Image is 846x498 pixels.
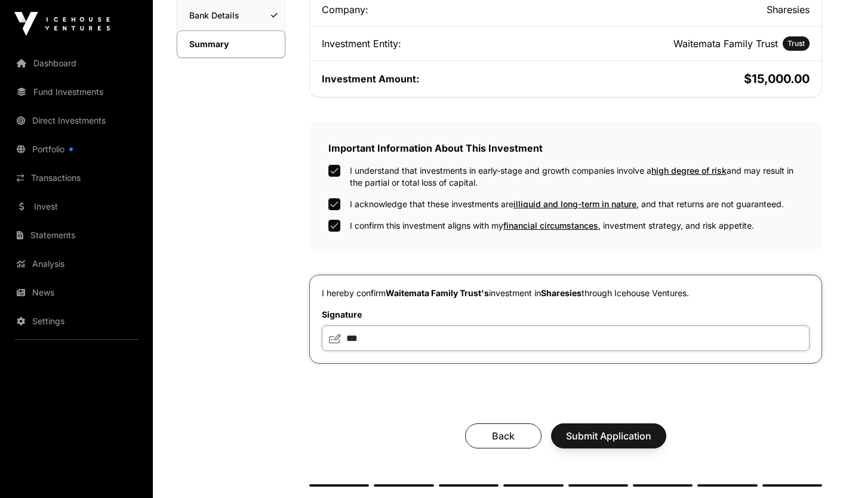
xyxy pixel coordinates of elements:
a: Dashboard [10,50,143,76]
a: Transactions [10,165,143,191]
label: I acknowledge that these investments are , and that returns are not guaranteed. [350,198,784,210]
a: Settings [10,308,143,334]
div: Company: [322,2,564,17]
a: Portfolio [10,136,143,162]
a: Direct Investments [10,107,143,134]
h2: $15,000.00 [568,70,810,87]
button: Back [465,423,542,448]
a: Fund Investments [10,79,143,105]
a: Analysis [10,251,143,277]
a: News [10,279,143,306]
a: Summary [177,30,285,58]
span: Waitemata Family Trust's [386,288,489,298]
a: Statements [10,222,143,248]
p: I hereby confirm investment in through Icehouse Ventures. [322,287,810,299]
span: illiquid and long-term in nature [513,199,636,209]
label: I understand that investments in early-stage and growth companies involve a and may result in the... [350,165,803,189]
div: Investment Entity: [322,36,564,51]
h2: Important Information About This Investment [328,141,803,155]
span: Submit Application [566,429,651,443]
a: Invest [10,193,143,220]
a: Bank Details [177,2,285,29]
span: Sharesies [541,288,582,298]
label: I confirm this investment aligns with my , investment strategy, and risk appetite. [350,220,754,232]
span: financial circumstances [503,220,598,230]
label: Signature [322,309,810,321]
span: Investment Amount: [322,73,419,85]
span: high degree of risk [651,165,727,176]
img: Icehouse Ventures Logo [14,12,110,36]
iframe: Chat Widget [786,441,846,498]
h2: Waitemata Family Trust [673,36,778,51]
span: Back [480,429,527,443]
span: Trust [787,39,805,48]
h2: Sharesies [568,2,810,17]
button: Submit Application [551,423,666,448]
